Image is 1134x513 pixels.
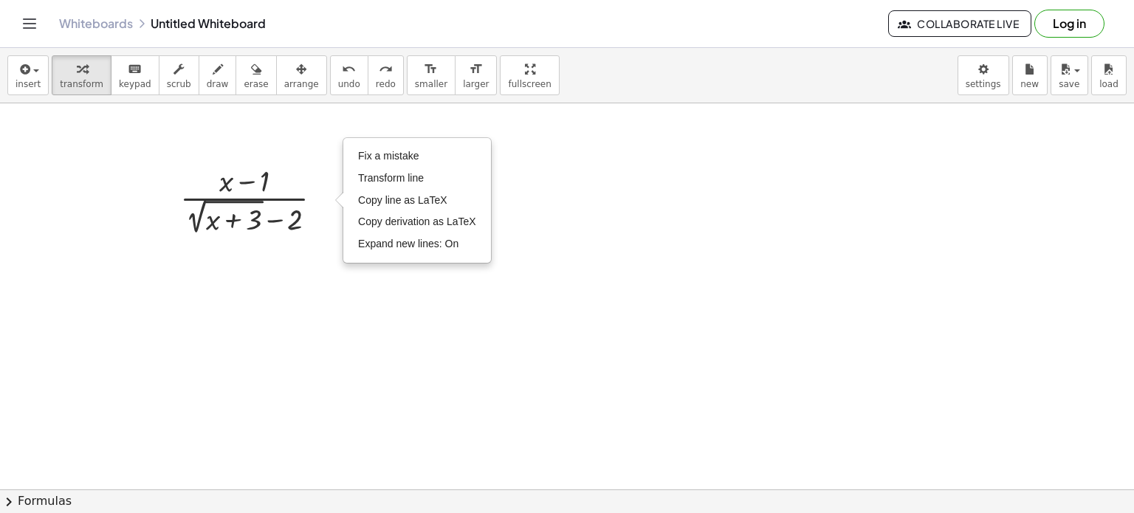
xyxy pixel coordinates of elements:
[415,79,447,89] span: smaller
[7,55,49,95] button: insert
[284,79,319,89] span: arrange
[376,79,396,89] span: redo
[358,216,476,227] span: Copy derivation as LaTeX
[901,17,1019,30] span: Collaborate Live
[1012,55,1048,95] button: new
[60,79,103,89] span: transform
[199,55,237,95] button: draw
[244,79,268,89] span: erase
[358,172,424,184] span: Transform line
[966,79,1001,89] span: settings
[888,10,1031,37] button: Collaborate Live
[207,79,229,89] span: draw
[59,16,133,31] a: Whiteboards
[424,61,438,78] i: format_size
[469,61,483,78] i: format_size
[379,61,393,78] i: redo
[1059,79,1079,89] span: save
[1091,55,1127,95] button: load
[500,55,559,95] button: fullscreen
[330,55,368,95] button: undoundo
[368,55,404,95] button: redoredo
[1020,79,1039,89] span: new
[1034,10,1104,38] button: Log in
[958,55,1009,95] button: settings
[18,12,41,35] button: Toggle navigation
[358,150,419,162] span: Fix a mistake
[276,55,327,95] button: arrange
[119,79,151,89] span: keypad
[128,61,142,78] i: keyboard
[236,55,276,95] button: erase
[1051,55,1088,95] button: save
[455,55,497,95] button: format_sizelarger
[16,79,41,89] span: insert
[52,55,111,95] button: transform
[407,55,456,95] button: format_sizesmaller
[342,61,356,78] i: undo
[508,79,551,89] span: fullscreen
[1099,79,1118,89] span: load
[338,79,360,89] span: undo
[111,55,159,95] button: keyboardkeypad
[358,238,458,249] span: Expand new lines: On
[463,79,489,89] span: larger
[358,194,447,206] span: Copy line as LaTeX
[167,79,191,89] span: scrub
[159,55,199,95] button: scrub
